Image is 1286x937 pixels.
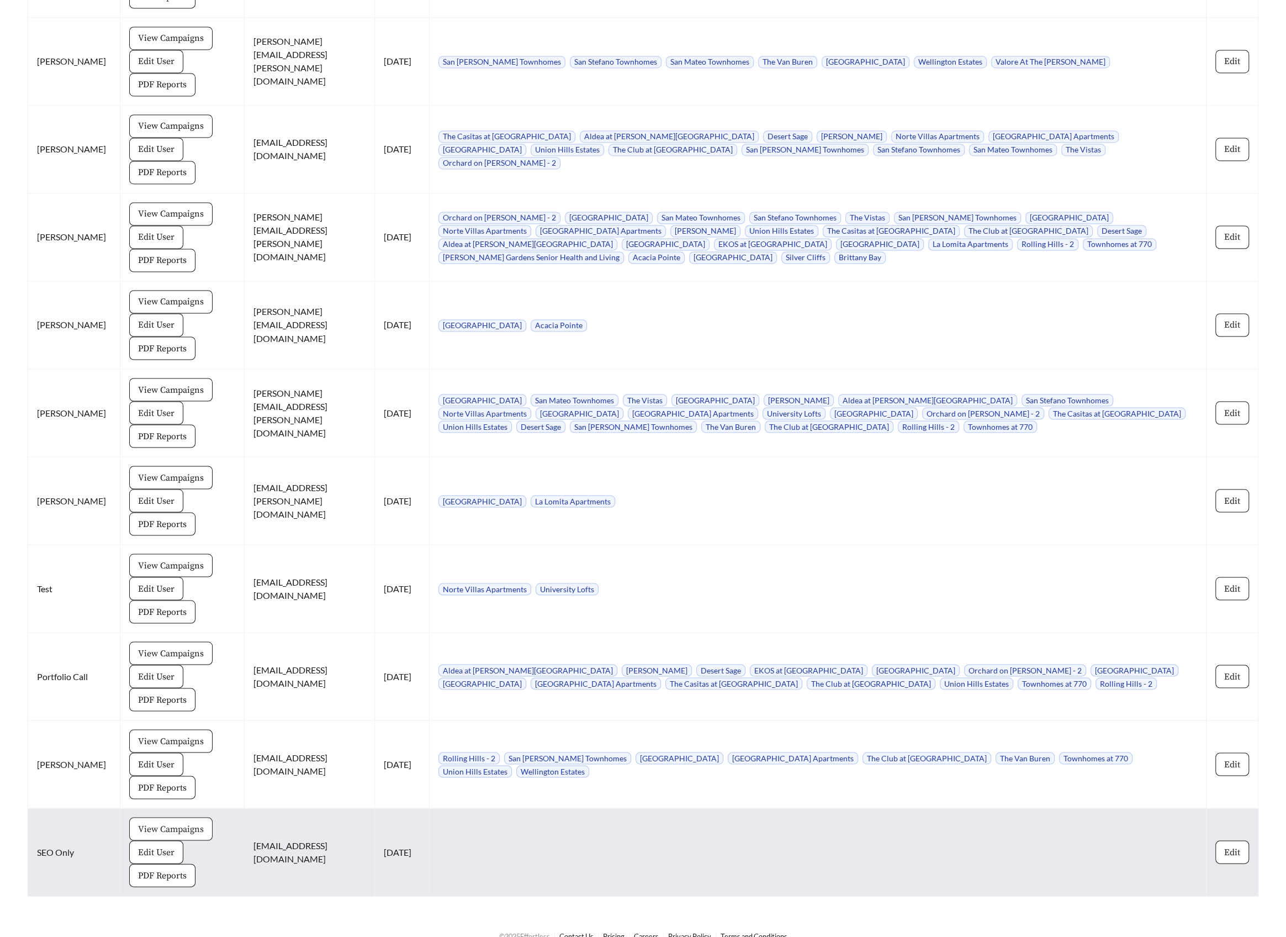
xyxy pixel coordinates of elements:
[245,106,375,193] td: [EMAIL_ADDRESS][DOMAIN_NAME]
[138,429,187,443] span: PDF Reports
[138,734,204,748] span: View Campaigns
[129,471,213,482] a: View Campaigns
[749,212,841,224] span: San Stefano Townhomes
[129,489,183,512] button: Edit User
[696,664,745,676] span: Desert Sage
[701,420,760,433] span: The Van Buren
[375,545,430,633] td: [DATE]
[375,808,430,896] td: [DATE]
[438,130,575,143] span: The Casitas at [GEOGRAPHIC_DATA]
[1083,238,1156,250] span: Townhomes at 770
[438,394,526,406] span: [GEOGRAPHIC_DATA]
[245,193,375,281] td: [PERSON_NAME][EMAIL_ADDRESS][PERSON_NAME][DOMAIN_NAME]
[531,144,604,156] span: Union Hills Estates
[129,665,183,688] button: Edit User
[129,466,213,489] button: View Campaigns
[622,238,710,250] span: [GEOGRAPHIC_DATA]
[531,319,587,331] span: Acacia Pointe
[928,238,1013,250] span: La Lomita Apartments
[138,143,174,156] span: Edit User
[129,336,195,360] button: PDF Reports
[636,752,723,764] span: [GEOGRAPHIC_DATA]
[129,729,213,752] button: View Campaigns
[129,143,183,154] a: Edit User
[245,369,375,457] td: [PERSON_NAME][EMAIL_ADDRESS][PERSON_NAME][DOMAIN_NAME]
[375,720,430,808] td: [DATE]
[565,212,653,224] span: [GEOGRAPHIC_DATA]
[375,281,430,369] td: [DATE]
[138,781,187,794] span: PDF Reports
[129,296,213,306] a: View Campaigns
[1224,845,1240,859] span: Edit
[438,251,624,264] span: [PERSON_NAME] Gardens Senior Health and Living
[996,752,1055,764] span: The Van Buren
[964,420,1037,433] span: Townhomes at 770
[375,106,430,193] td: [DATE]
[129,823,213,833] a: View Campaigns
[742,144,869,156] span: San [PERSON_NAME] Townhomes
[375,193,430,281] td: [DATE]
[845,212,890,224] span: The Vistas
[138,254,187,267] span: PDF Reports
[129,641,213,665] button: View Campaigns
[138,494,174,507] span: Edit User
[438,752,500,764] span: Rolling Hills - 2
[28,193,120,281] td: [PERSON_NAME]
[1224,757,1240,771] span: Edit
[807,677,935,689] span: The Club at [GEOGRAPHIC_DATA]
[438,583,531,595] span: Norte Villas Apartments
[129,161,195,184] button: PDF Reports
[1215,313,1249,336] button: Edit
[898,420,959,433] span: Rolling Hills - 2
[28,18,120,106] td: [PERSON_NAME]
[438,157,560,169] span: Orchard on [PERSON_NAME] - 2
[1025,212,1113,224] span: [GEOGRAPHIC_DATA]
[438,420,512,433] span: Union Hills Estates
[750,664,867,676] span: EKOS at [GEOGRAPHIC_DATA]
[28,106,120,193] td: [PERSON_NAME]
[129,50,183,73] button: Edit User
[628,251,685,264] span: Acacia Pointe
[1224,406,1240,419] span: Edit
[531,495,615,507] span: La Lomita Apartments
[138,55,174,68] span: Edit User
[138,517,187,530] span: PDF Reports
[129,670,183,681] a: Edit User
[129,600,195,623] button: PDF Reports
[129,73,195,96] button: PDF Reports
[758,56,817,68] span: The Van Buren
[922,407,1044,419] span: Orchard on [PERSON_NAME] - 2
[1091,664,1178,676] span: [GEOGRAPHIC_DATA]
[991,56,1110,68] span: Valore At The [PERSON_NAME]
[570,56,661,68] span: San Stefano Townhomes
[822,56,909,68] span: [GEOGRAPHIC_DATA]
[138,868,187,882] span: PDF Reports
[964,225,1093,237] span: The Club at [GEOGRAPHIC_DATA]
[138,693,187,706] span: PDF Reports
[138,471,204,484] span: View Campaigns
[536,225,666,237] span: [GEOGRAPHIC_DATA] Apartments
[28,720,120,808] td: [PERSON_NAME]
[129,290,213,313] button: View Campaigns
[438,677,526,689] span: [GEOGRAPHIC_DATA]
[129,817,213,840] button: View Campaigns
[438,664,617,676] span: Aldea at [PERSON_NAME][GEOGRAPHIC_DATA]
[1215,401,1249,424] button: Edit
[129,138,183,161] button: Edit User
[138,757,174,771] span: Edit User
[438,56,565,68] span: San [PERSON_NAME] Townhomes
[129,32,213,43] a: View Campaigns
[129,752,183,776] button: Edit User
[964,664,1086,676] span: Orchard on [PERSON_NAME] - 2
[129,202,213,225] button: View Campaigns
[129,225,183,249] button: Edit User
[138,78,187,91] span: PDF Reports
[129,840,183,864] button: Edit User
[657,212,745,224] span: San Mateo Townhomes
[1224,55,1240,68] span: Edit
[872,664,960,676] span: [GEOGRAPHIC_DATA]
[28,633,120,720] td: Portfolio Call
[1215,225,1249,249] button: Edit
[138,295,204,308] span: View Campaigns
[129,494,183,505] a: Edit User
